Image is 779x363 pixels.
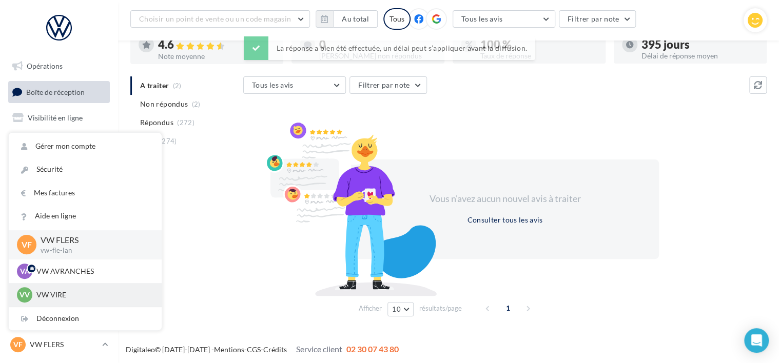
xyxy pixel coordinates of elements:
[349,76,427,94] button: Filtrer par note
[36,266,149,276] p: VW AVRANCHES
[480,39,597,50] div: 100 %
[6,209,112,231] a: Calendrier
[480,52,597,59] div: Taux de réponse
[392,305,401,313] span: 10
[41,234,145,246] p: VW FLERS
[130,10,310,28] button: Choisir un point de vente ou un code magasin
[177,118,194,127] span: (272)
[8,335,110,354] a: VF VW FLERS
[26,87,85,96] span: Boîte de réception
[30,339,98,350] p: VW FLERS
[346,344,399,354] span: 02 30 07 43 80
[417,192,593,206] div: Vous n'avez aucun nouvel avis à traiter
[6,235,112,265] a: PLV et print personnalisable
[641,39,758,50] div: 395 jours
[41,246,145,255] p: vw-fle-lan
[126,345,399,354] span: © [DATE]-[DATE] - - -
[20,290,30,300] span: VV
[383,8,411,30] div: Tous
[9,181,162,205] a: Mes factures
[6,133,112,154] a: Campagnes
[28,113,83,122] span: Visibilité en ligne
[22,239,32,251] span: VF
[6,158,112,180] a: Contacts
[140,117,173,128] span: Répondus
[20,266,30,276] span: VA
[27,62,63,70] span: Opérations
[9,158,162,181] a: Sécurité
[461,14,503,23] span: Tous les avis
[126,345,155,354] a: Digitaleo
[158,39,275,51] div: 4.6
[744,328,769,353] div: Open Intercom Messenger
[6,269,112,299] a: Campagnes DataOnDemand
[419,304,462,313] span: résultats/page
[244,36,535,60] div: La réponse a bien été effectuée, un délai peut s’appliquer avant la diffusion.
[140,99,188,109] span: Non répondus
[316,10,378,28] button: Au total
[296,344,342,354] span: Service client
[6,81,112,103] a: Boîte de réception
[6,55,112,77] a: Opérations
[9,307,162,330] div: Déconnexion
[387,302,414,316] button: 10
[243,76,346,94] button: Tous les avis
[263,345,287,354] a: Crédits
[6,184,112,205] a: Médiathèque
[6,107,112,129] a: Visibilité en ligne
[641,52,758,59] div: Délai de réponse moyen
[158,53,275,60] div: Note moyenne
[500,300,516,316] span: 1
[160,137,177,145] span: (274)
[192,100,201,108] span: (2)
[36,290,149,300] p: VW VIRE
[463,214,547,226] button: Consulter tous les avis
[559,10,636,28] button: Filtrer par note
[252,80,294,89] span: Tous les avis
[333,10,378,28] button: Au total
[139,14,291,23] span: Choisir un point de vente ou un code magasin
[9,135,162,158] a: Gérer mon compte
[247,345,261,354] a: CGS
[214,345,244,354] a: Mentions
[13,339,23,350] span: VF
[9,205,162,228] a: Aide en ligne
[453,10,555,28] button: Tous les avis
[359,304,382,313] span: Afficher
